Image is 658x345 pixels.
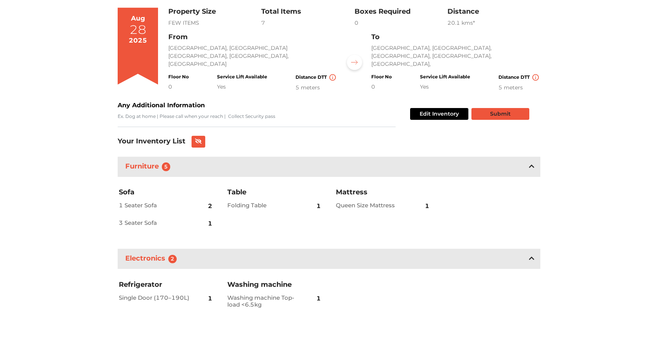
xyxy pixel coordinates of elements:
div: 2025 [129,36,147,46]
h3: Washing machine [227,280,323,289]
h3: Furniture [124,161,175,173]
h3: From [168,33,337,41]
h3: To [371,33,540,41]
span: 2 [208,197,212,215]
div: Aug [131,14,145,24]
span: 2 [168,255,177,263]
h3: Boxes Required [355,8,447,16]
b: Any Additional Information [118,102,205,109]
div: 20.1 km s* [447,19,540,27]
span: 1 [208,289,212,308]
h3: Mattress [336,188,431,197]
h3: Total Items [261,8,354,16]
p: [GEOGRAPHIC_DATA], [GEOGRAPHIC_DATA] [GEOGRAPHIC_DATA], [GEOGRAPHIC_DATA], [GEOGRAPHIC_DATA] [168,44,337,68]
h4: Floor No [371,74,392,79]
div: 0 [371,83,392,91]
span: 1 [316,289,321,308]
div: 5 meters [498,84,540,92]
h2: 3 Seater Sofa [119,219,190,226]
h3: Property Size [168,8,261,16]
div: 7 [261,19,354,27]
span: 1 [208,215,212,233]
h4: Service Lift Available [217,74,267,79]
div: 0 [355,19,447,27]
button: Submit [471,108,529,120]
button: Edit Inventory [410,108,468,120]
span: 5 [162,162,170,171]
span: 1 [425,197,429,215]
div: 5 meters [295,84,337,92]
p: [GEOGRAPHIC_DATA], [GEOGRAPHIC_DATA], [GEOGRAPHIC_DATA], [GEOGRAPHIC_DATA], [GEOGRAPHIC_DATA], [371,44,540,68]
h3: Refrigerator [119,280,214,289]
h3: Distance [447,8,540,16]
h3: Electronics [124,253,181,265]
h2: 1 Seater Sofa [119,202,190,209]
h3: Your Inventory List [118,137,185,146]
div: Yes [420,83,470,91]
h2: Single Door (170–190L) [119,294,190,301]
h3: Table [227,188,323,197]
h2: Queen Size Mattress [336,202,407,209]
div: Yes [217,83,267,91]
div: FEW ITEMS [168,19,261,27]
span: 1 [316,197,321,215]
h3: Sofa [119,188,214,197]
h4: Floor No [168,74,189,79]
h4: Service Lift Available [420,74,470,79]
h2: Folding Table [227,202,299,209]
h2: Washing machine Top-load <6.5kg [227,294,299,308]
div: 0 [168,83,189,91]
div: 28 [129,24,146,36]
h4: Distance DTT [498,74,540,81]
h4: Distance DTT [295,74,337,81]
